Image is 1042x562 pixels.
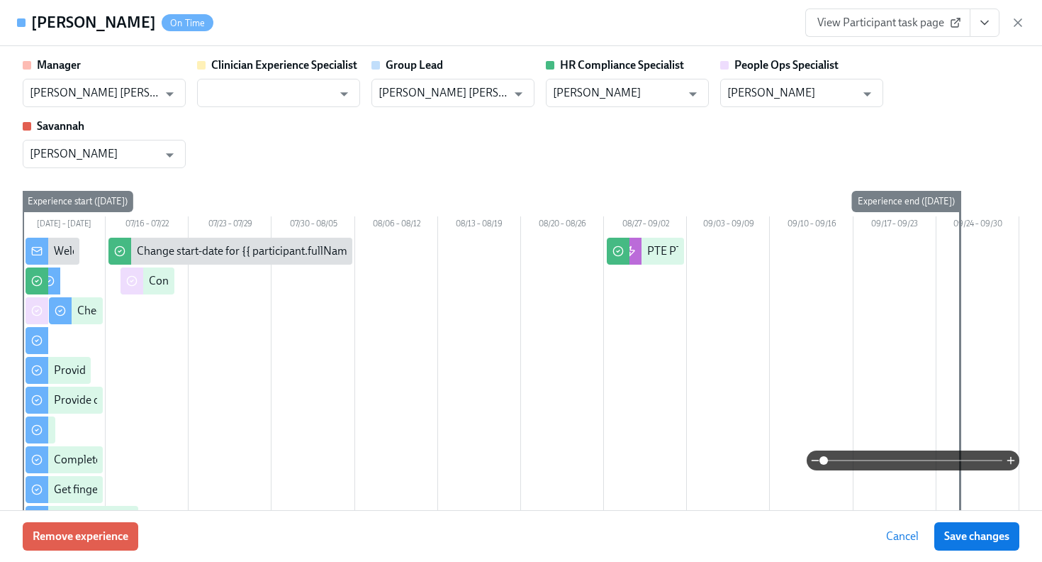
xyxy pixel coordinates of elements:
strong: Group Lead [386,58,443,72]
span: View Participant task page [817,16,958,30]
button: Open [856,83,878,105]
button: Save changes [934,522,1019,551]
div: 08/13 – 08/19 [438,216,521,235]
div: 08/06 – 08/12 [355,216,438,235]
button: Open [508,83,530,105]
div: Experience end ([DATE]) [852,191,960,212]
a: View Participant task page [805,9,970,37]
div: [DATE] – [DATE] [23,216,106,235]
span: Save changes [944,529,1009,544]
div: Get fingerprinted [54,482,138,497]
div: Welcome from the Charlie Health Compliance Team 👋 [54,243,320,259]
div: 07/30 – 08/05 [271,216,354,235]
span: Remove experience [33,529,128,544]
button: Cancel [876,522,929,551]
strong: People Ops Specialist [734,58,839,72]
div: Confirm cleared by People Ops [149,273,298,289]
div: PTE PT Enrollment [647,243,739,259]
strong: Manager [37,58,81,72]
button: Open [682,83,704,105]
div: 07/23 – 07/29 [189,216,271,235]
div: 08/27 – 09/02 [604,216,687,235]
strong: Savannah [37,119,84,133]
div: 09/03 – 09/09 [687,216,770,235]
div: 07/16 – 07/22 [106,216,189,235]
div: Provide documents for your I9 verification [54,392,257,408]
div: 09/17 – 09/23 [853,216,936,235]
span: On Time [162,18,213,28]
strong: Clinician Experience Specialist [211,58,357,72]
div: 09/24 – 09/30 [936,216,1019,235]
div: Provide essential professional documentation [54,363,275,378]
button: Remove experience [23,522,138,551]
button: Open [159,83,181,105]
strong: HR Compliance Specialist [560,58,684,72]
button: Open [159,144,181,166]
button: Open [333,83,355,105]
div: Experience start ([DATE]) [22,191,133,212]
div: 09/10 – 09/16 [770,216,853,235]
div: Check out our recommended laptop specs [77,303,281,319]
span: Cancel [886,529,919,544]
div: 08/20 – 08/26 [521,216,604,235]
div: Change start-date for {{ participant.fullName }} [137,243,364,259]
button: View task page [970,9,999,37]
h4: [PERSON_NAME] [31,12,156,33]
